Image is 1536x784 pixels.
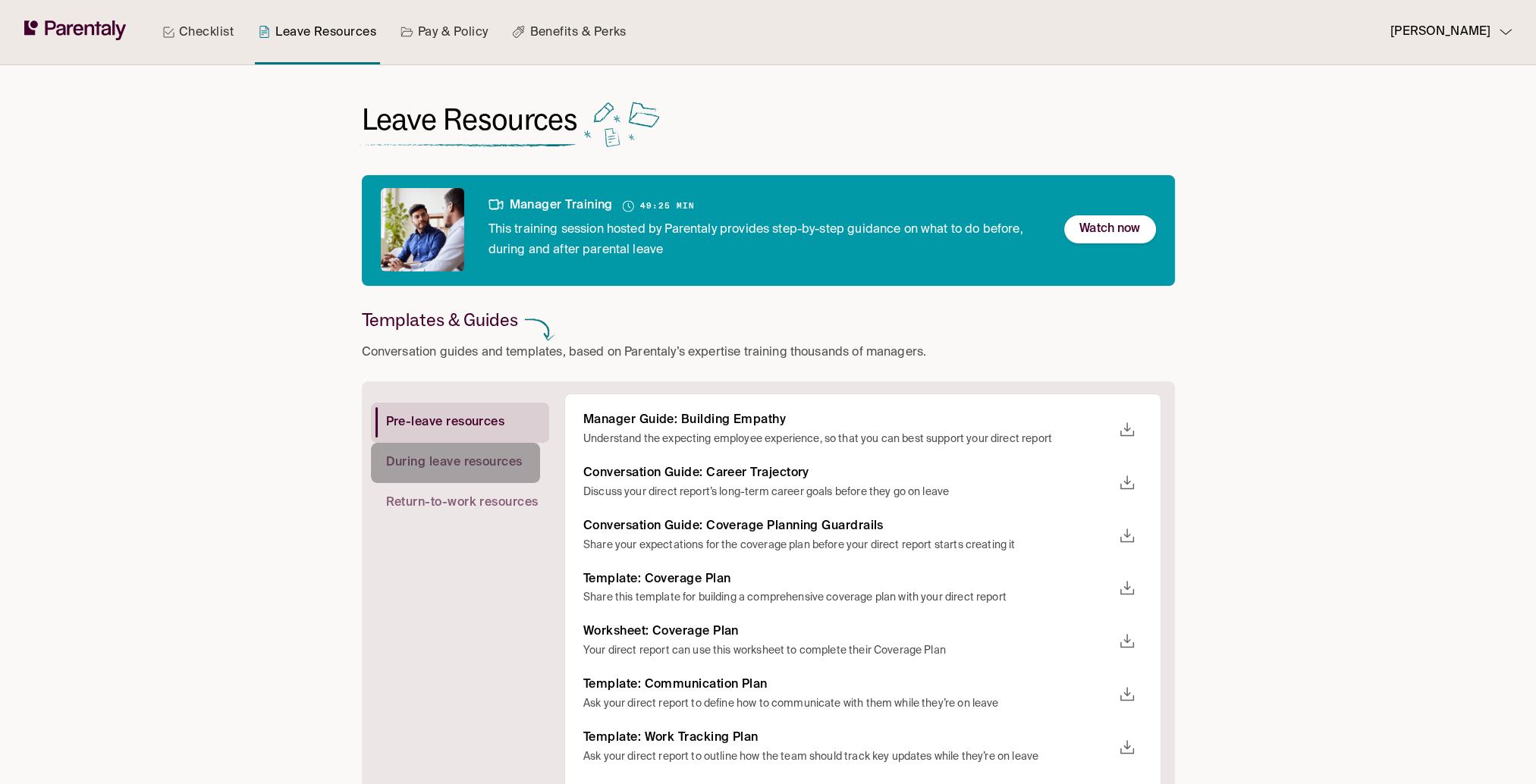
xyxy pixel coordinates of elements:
[1112,626,1142,657] button: download
[1112,679,1142,710] button: download
[583,466,1112,481] h6: Conversation Guide: Career Trajectory
[362,175,1175,260] a: Manager Training49:25 minThis training session hosted by Parentaly provides step-by-step guidance...
[386,455,523,471] span: During leave resources
[640,199,695,214] h6: 49:25 min
[1079,219,1140,240] p: Watch now
[362,102,578,139] h1: Leave
[1112,573,1142,604] button: download
[1112,732,1142,763] button: download
[583,519,1112,535] h6: Conversation Guide: Coverage Planning Guardrails
[583,730,1112,746] h6: Template: Work Tracking Plan
[1112,521,1142,551] button: download
[1112,415,1142,445] button: download
[583,412,1112,428] h6: Manager Guide: Building Empathy
[362,309,518,331] h6: Templates & Guides
[583,538,1112,554] p: Share your expectations for the coverage plan before your direct report starts creating it
[583,485,1112,500] p: Discuss your direct report’s long-term career goals before they go on leave
[583,590,1112,606] p: Share this template for building a comprehensive coverage plan with your direct report
[488,198,613,214] h6: Manager Training
[583,643,1112,659] p: Your direct report can use this worksheet to complete their Coverage Plan
[583,624,1112,640] h6: Worksheet: Coverage Plan
[1112,468,1142,498] button: download
[583,431,1112,447] p: Understand the expecting employee experience, so that you can best support your direct report
[443,101,577,138] span: Resources
[583,696,1112,712] p: Ask your direct report to define how to communicate with them while they’re on leave
[488,211,1041,261] p: This training session hosted by Parentaly provides step-by-step guidance on what to do before, du...
[583,677,1112,693] h6: Template: Communication Plan
[1064,215,1155,243] button: Watch now
[362,343,927,363] p: Conversation guides and templates, based on Parentaly’s expertise training thousands of managers.
[583,572,1112,588] h6: Template: Coverage Plan
[386,495,539,511] span: Return-to-work resources
[1390,22,1490,42] p: [PERSON_NAME]
[583,749,1112,765] p: Ask your direct report to outline how the team should track key updates while they’re on leave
